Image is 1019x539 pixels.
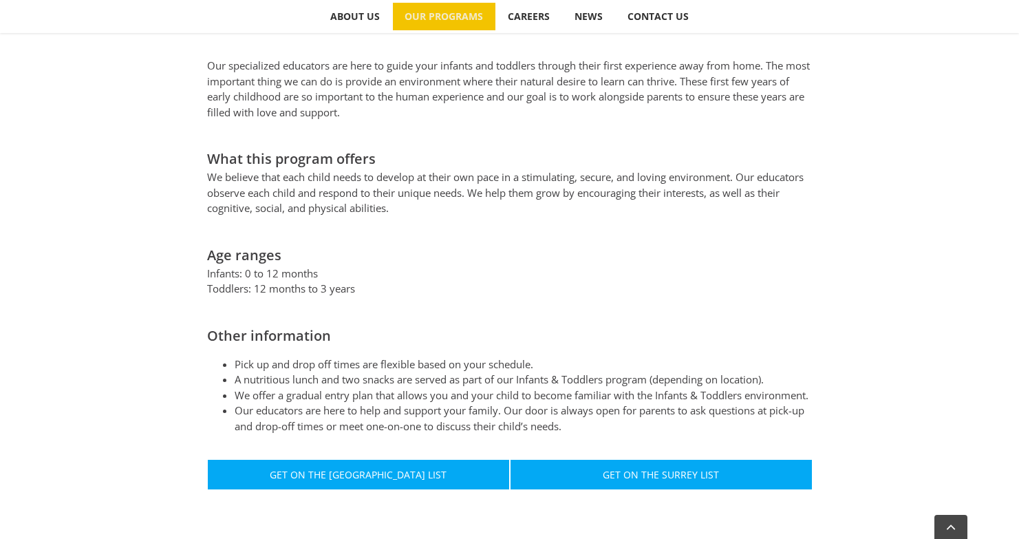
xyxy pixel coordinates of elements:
p: Infants: 0 to 12 months Toddlers: 12 months to 3 years [207,266,813,297]
a: OUR PROGRAMS [393,3,495,30]
a: Get On The Surrey List [510,459,813,490]
a: CONTACT US [616,3,701,30]
span: OUR PROGRAMS [405,12,483,21]
h2: Other information [207,326,813,346]
span: CONTACT US [628,12,689,21]
p: We believe that each child needs to develop at their own pace in a stimulating, secure, and lovin... [207,169,813,216]
a: ABOUT US [319,3,392,30]
li: Our educators are here to help and support your family. Our door is always open for parents to as... [235,403,813,434]
h2: What this program offers [207,149,813,169]
span: Get On The Surrey List [603,469,719,480]
span: Get On The [GEOGRAPHIC_DATA] List [270,469,447,480]
a: NEWS [563,3,615,30]
li: We offer a gradual entry plan that allows you and your child to become familiar with the Infants ... [235,388,813,403]
span: ABOUT US [330,12,380,21]
p: Our specialized educators are here to guide your infants and toddlers through their first experie... [207,58,813,120]
a: CAREERS [496,3,562,30]
h2: Age ranges [207,245,813,266]
a: Get On The [GEOGRAPHIC_DATA] List [207,459,510,490]
span: NEWS [575,12,603,21]
li: A nutritious lunch and two snacks are served as part of our Infants & Toddlers program (depending... [235,372,813,388]
li: Pick up and drop off times are flexible based on your schedule. [235,357,813,372]
span: CAREERS [508,12,550,21]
